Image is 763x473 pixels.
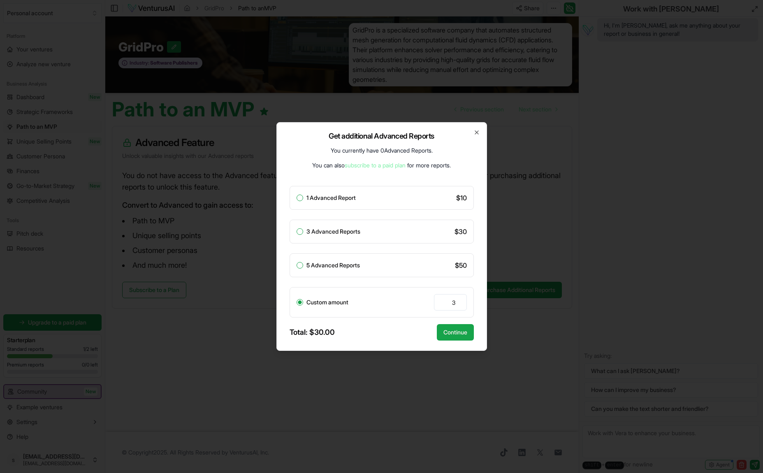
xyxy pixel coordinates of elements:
[306,262,360,268] label: 5 Advanced Reports
[455,260,467,270] span: $ 50
[329,132,434,140] h2: Get additional Advanced Reports
[456,193,467,203] span: $ 10
[437,324,474,341] button: Continue
[306,299,348,305] label: Custom amount
[306,195,356,201] label: 1 Advanced Report
[345,162,406,169] a: subscribe to a paid plan
[312,162,451,169] span: You can also for more reports.
[455,227,467,236] span: $ 30
[331,146,433,155] p: You currently have 0 Advanced Reports .
[306,229,360,234] label: 3 Advanced Reports
[290,327,335,338] div: Total: $ 30.00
